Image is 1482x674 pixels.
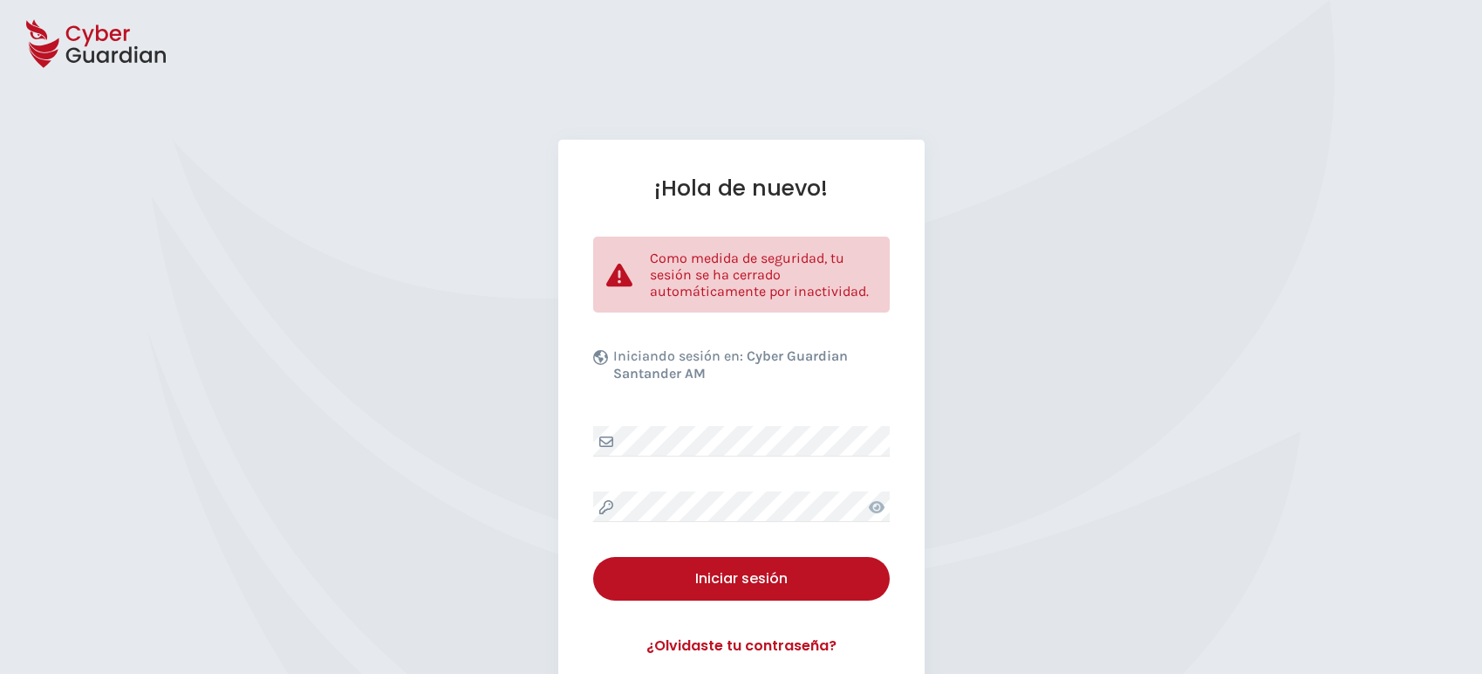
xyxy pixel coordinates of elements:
a: ¿Olvidaste tu contraseña? [593,636,890,657]
p: Iniciando sesión en: [613,347,885,391]
b: Cyber Guardian Santander AM [613,347,848,382]
div: Iniciar sesión [606,568,877,589]
button: Iniciar sesión [593,557,890,601]
h1: ¡Hola de nuevo! [593,175,890,202]
p: Como medida de seguridad, tu sesión se ha cerrado automáticamente por inactividad. [650,250,877,299]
